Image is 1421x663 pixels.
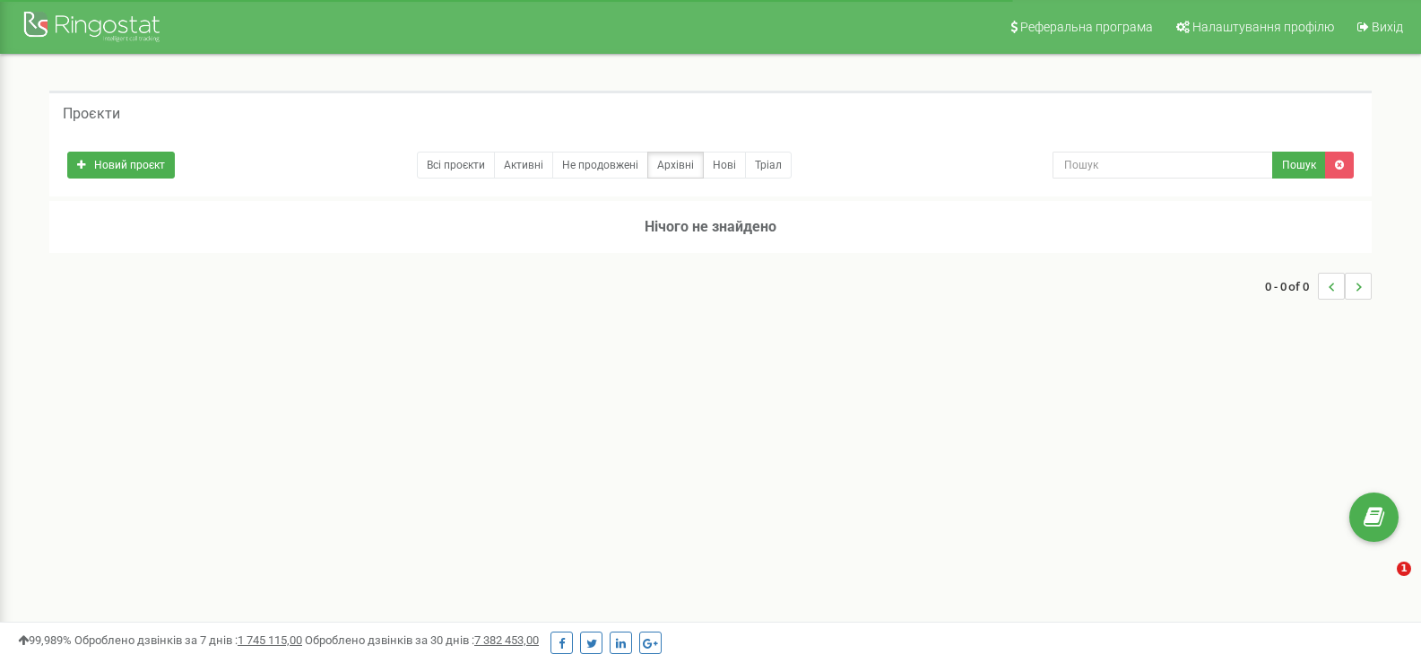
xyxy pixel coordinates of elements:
[647,152,704,179] a: Архівні
[1053,152,1273,179] input: Пошук
[1192,20,1334,34] span: Налаштування профілю
[1372,20,1403,34] span: Вихід
[18,633,72,647] span: 99,989%
[703,152,746,179] a: Нові
[1360,562,1403,605] iframe: Intercom live chat
[552,152,648,179] a: Не продовжені
[74,633,302,647] span: Оброблено дзвінків за 7 днів :
[63,106,120,122] h5: Проєкти
[474,633,539,647] u: 7 382 453,00
[417,152,495,179] a: Всі проєкти
[745,152,792,179] a: Тріал
[1020,20,1153,34] span: Реферальна програма
[1397,562,1411,576] span: 1
[1265,255,1372,318] nav: ...
[49,201,1372,253] h3: Нічого не знайдено
[1265,273,1318,300] span: 0 - 0 of 0
[67,152,175,179] a: Новий проєкт
[238,633,302,647] u: 1 745 115,00
[494,152,553,179] a: Активні
[305,633,539,647] span: Оброблено дзвінків за 30 днів :
[1272,152,1326,179] button: Пошук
